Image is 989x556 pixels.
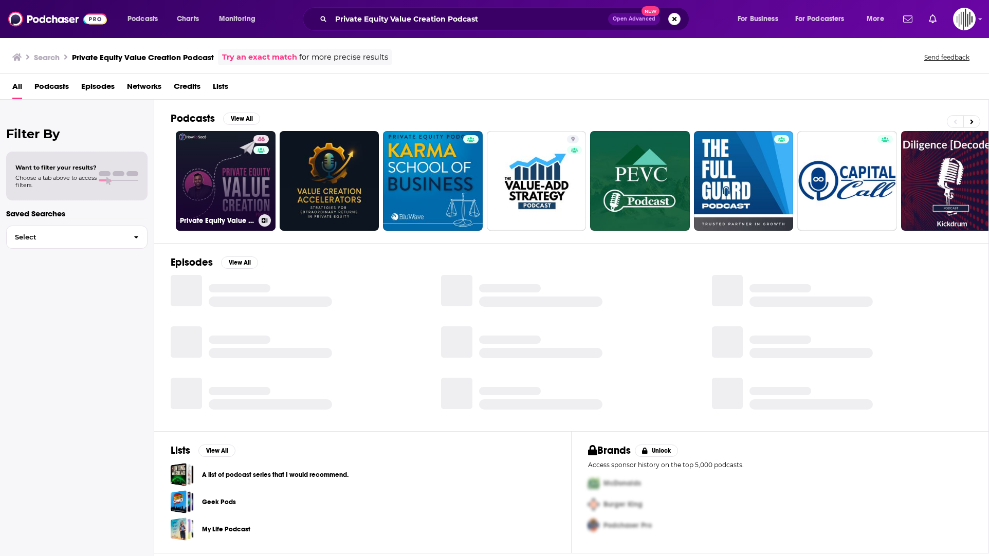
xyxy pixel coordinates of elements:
[127,12,158,26] span: Podcasts
[212,11,269,27] button: open menu
[253,135,269,143] a: 46
[859,11,897,27] button: open menu
[213,78,228,99] a: Lists
[15,164,97,171] span: Want to filter your results?
[635,444,679,457] button: Unlock
[202,496,236,508] a: Geek Pods
[180,216,254,225] h3: Private Equity Value Creation Podcast
[222,51,297,63] a: Try an exact match
[202,469,349,480] a: A list of podcast series that I would recommend.
[171,463,194,486] a: A list of podcast series that I would recommend.
[588,444,631,457] h2: Brands
[925,10,941,28] a: Show notifications dropdown
[34,52,60,62] h3: Search
[331,11,608,27] input: Search podcasts, credits, & more...
[34,78,69,99] a: Podcasts
[899,10,917,28] a: Show notifications dropdown
[15,174,97,189] span: Choose a tab above to access filters.
[198,444,235,457] button: View All
[219,12,255,26] span: Monitoring
[738,12,778,26] span: For Business
[584,494,603,515] img: Second Pro Logo
[174,78,200,99] a: Credits
[81,78,115,99] a: Episodes
[567,135,579,143] a: 9
[72,52,214,62] h3: Private Equity Value Creation Podcast
[177,12,199,26] span: Charts
[170,11,205,27] a: Charts
[953,8,976,30] span: Logged in as gpg2
[171,517,194,541] a: My Life Podcast
[176,131,276,231] a: 46Private Equity Value Creation Podcast
[571,135,575,145] span: 9
[171,256,213,269] h2: Episodes
[221,256,258,269] button: View All
[608,13,660,25] button: Open AdvancedNew
[603,521,652,530] span: Podchaser Pro
[127,78,161,99] a: Networks
[603,479,641,488] span: McDonalds
[613,16,655,22] span: Open Advanced
[171,112,260,125] a: PodcastsView All
[789,11,859,27] button: open menu
[8,9,107,29] img: Podchaser - Follow, Share and Rate Podcasts
[588,461,972,469] p: Access sponsor history on the top 5,000 podcasts.
[584,473,603,494] img: First Pro Logo
[795,12,845,26] span: For Podcasters
[120,11,171,27] button: open menu
[7,234,125,240] span: Select
[12,78,22,99] a: All
[171,444,235,457] a: ListsView All
[584,515,603,536] img: Third Pro Logo
[642,6,660,16] span: New
[921,53,973,62] button: Send feedback
[171,490,194,513] a: Geek Pods
[6,126,148,141] h2: Filter By
[603,500,643,509] span: Burger King
[6,209,148,218] p: Saved Searches
[202,524,250,535] a: My Life Podcast
[171,112,215,125] h2: Podcasts
[171,256,258,269] a: EpisodesView All
[730,11,791,27] button: open menu
[953,8,976,30] img: User Profile
[487,131,587,231] a: 9
[6,226,148,249] button: Select
[258,135,265,145] span: 46
[867,12,884,26] span: More
[953,8,976,30] button: Show profile menu
[299,51,388,63] span: for more precise results
[223,113,260,125] button: View All
[313,7,699,31] div: Search podcasts, credits, & more...
[171,444,190,457] h2: Lists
